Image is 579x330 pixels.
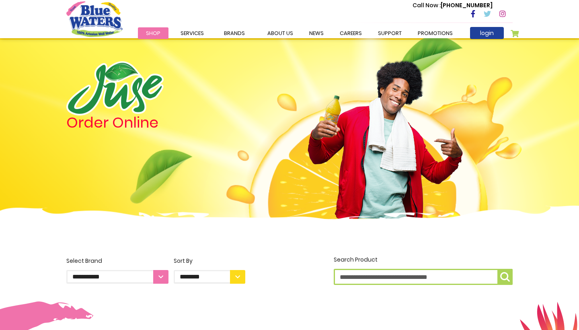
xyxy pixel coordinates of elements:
a: careers [332,27,370,39]
select: Sort By [174,270,245,284]
a: News [301,27,332,39]
a: store logo [66,1,123,37]
label: Search Product [334,256,513,285]
span: Shop [146,29,160,37]
label: Select Brand [66,257,168,284]
a: about us [259,27,301,39]
img: man.png [307,46,464,219]
h4: Order Online [66,115,245,130]
select: Select Brand [66,270,168,284]
span: Brands [224,29,245,37]
p: [PHONE_NUMBER] [413,1,493,10]
a: Promotions [410,27,461,39]
div: Sort By [174,257,245,265]
input: Search Product [334,269,513,285]
a: support [370,27,410,39]
span: Services [181,29,204,37]
img: logo [66,61,164,115]
button: Search Product [497,269,513,285]
img: search-icon.png [500,272,510,282]
a: login [470,27,504,39]
span: Call Now : [413,1,441,9]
